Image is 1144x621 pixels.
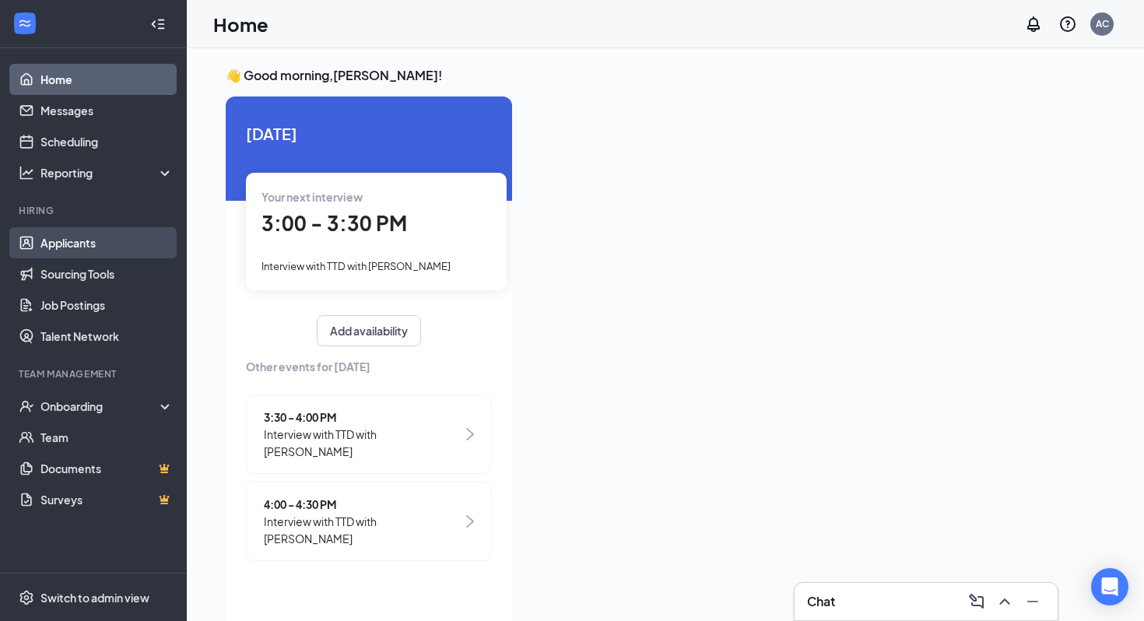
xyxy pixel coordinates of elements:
[264,513,462,547] span: Interview with TTD with [PERSON_NAME]
[246,358,492,375] span: Other events for [DATE]
[19,367,170,381] div: Team Management
[1096,17,1109,30] div: AC
[19,398,34,414] svg: UserCheck
[40,95,174,126] a: Messages
[19,590,34,605] svg: Settings
[19,165,34,181] svg: Analysis
[807,593,835,610] h3: Chat
[264,496,462,513] span: 4:00 - 4:30 PM
[226,67,1105,84] h3: 👋 Good morning, [PERSON_NAME] !
[40,258,174,289] a: Sourcing Tools
[995,592,1014,611] svg: ChevronUp
[964,589,989,614] button: ComposeMessage
[1024,15,1043,33] svg: Notifications
[246,121,492,146] span: [DATE]
[40,453,174,484] a: DocumentsCrown
[264,426,462,460] span: Interview with TTD with [PERSON_NAME]
[264,409,462,426] span: 3:30 - 4:00 PM
[967,592,986,611] svg: ComposeMessage
[261,260,451,272] span: Interview with TTD with [PERSON_NAME]
[317,315,421,346] button: Add availability
[213,11,268,37] h1: Home
[1058,15,1077,33] svg: QuestionInfo
[40,64,174,95] a: Home
[261,190,363,204] span: Your next interview
[40,422,174,453] a: Team
[40,590,149,605] div: Switch to admin view
[992,589,1017,614] button: ChevronUp
[17,16,33,31] svg: WorkstreamLogo
[19,204,170,217] div: Hiring
[40,126,174,157] a: Scheduling
[40,289,174,321] a: Job Postings
[40,484,174,515] a: SurveysCrown
[1023,592,1042,611] svg: Minimize
[40,227,174,258] a: Applicants
[40,321,174,352] a: Talent Network
[40,398,160,414] div: Onboarding
[40,165,174,181] div: Reporting
[1091,568,1128,605] div: Open Intercom Messenger
[261,210,407,236] span: 3:00 - 3:30 PM
[1020,589,1045,614] button: Minimize
[150,16,166,32] svg: Collapse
